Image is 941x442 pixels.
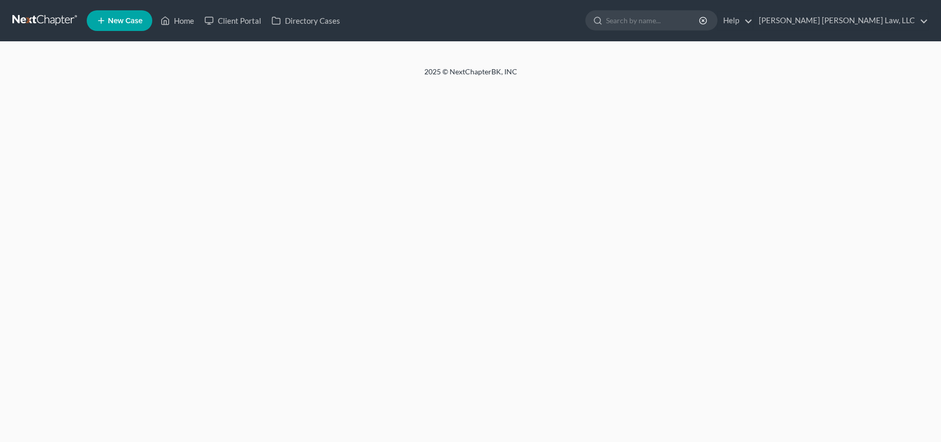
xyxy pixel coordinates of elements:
a: [PERSON_NAME] [PERSON_NAME] Law, LLC [754,11,928,30]
a: Directory Cases [266,11,345,30]
span: New Case [108,17,142,25]
a: Home [155,11,199,30]
input: Search by name... [606,11,700,30]
a: Client Portal [199,11,266,30]
a: Help [718,11,753,30]
div: 2025 © NextChapterBK, INC [177,67,765,85]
